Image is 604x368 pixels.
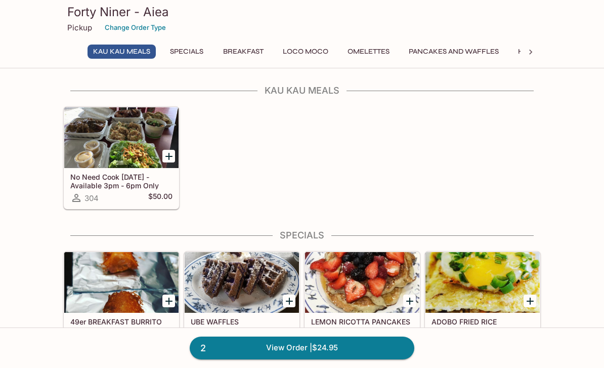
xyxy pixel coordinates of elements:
div: 49er BREAKFAST BURRITO [64,252,179,313]
button: Specials [164,45,209,59]
a: 2View Order |$24.95 [190,337,414,359]
span: 2 [194,341,212,355]
button: Add UBE WAFFLES [283,295,295,307]
a: ADOBO FRIED RICE OMELETTE1271$12.95 [425,252,540,354]
div: UBE WAFFLES [185,252,299,313]
button: Loco Moco [277,45,334,59]
a: No Need Cook [DATE] - Available 3pm - 6pm Only304$50.00 [64,107,179,209]
h5: UBE WAFFLES [191,317,293,326]
button: Omelettes [342,45,395,59]
div: No Need Cook Today - Available 3pm - 6pm Only [64,107,179,168]
button: Kau Kau Meals [88,45,156,59]
button: Add ADOBO FRIED RICE OMELETTE [524,295,536,307]
a: LEMON RICOTTA PANCAKES934$12.95 [305,252,420,354]
span: 304 [84,193,99,203]
div: ADOBO FRIED RICE OMELETTE [425,252,540,313]
h5: 49er BREAKFAST BURRITO [70,317,172,326]
h5: LEMON RICOTTA PANCAKES [311,317,413,326]
button: Add No Need Cook Today - Available 3pm - 6pm Only [162,150,175,162]
h5: No Need Cook [DATE] - Available 3pm - 6pm Only [70,173,172,189]
a: 49er BREAKFAST BURRITO2127$14.95 [64,252,179,354]
h5: $50.00 [148,192,172,204]
h5: ADOBO FRIED RICE OMELETTE [432,317,534,334]
button: Add 49er BREAKFAST BURRITO [162,295,175,307]
h4: Specials [63,230,541,241]
a: UBE WAFFLES1134$12.95 [184,252,299,354]
button: Pancakes and Waffles [403,45,504,59]
h4: Kau Kau Meals [63,85,541,96]
button: Add LEMON RICOTTA PANCAKES [403,295,416,307]
h3: Forty Niner - Aiea [67,4,537,20]
div: LEMON RICOTTA PANCAKES [305,252,419,313]
button: Change Order Type [100,20,170,35]
button: Breakfast [218,45,269,59]
p: Pickup [67,23,92,32]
